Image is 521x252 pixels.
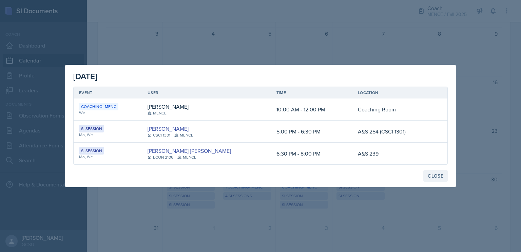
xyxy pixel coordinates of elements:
th: Time [271,87,352,98]
div: Close [428,173,443,179]
div: Coaching- MENC [79,103,118,110]
td: 6:30 PM - 8:00 PM [271,143,352,164]
div: MENCE [174,132,193,138]
div: Mo, We [79,132,137,138]
div: Mo, We [79,154,137,160]
td: A&S 239 [352,143,432,164]
div: SI Session [79,147,104,155]
div: ECON 2106 [148,154,173,160]
div: CSCI 1301 [148,132,170,138]
th: Event [74,87,142,98]
td: 10:00 AM - 12:00 PM [271,98,352,121]
a: [PERSON_NAME] [148,125,189,133]
div: [PERSON_NAME] [148,103,189,111]
div: SI Session [79,125,104,132]
th: User [142,87,271,98]
div: We [79,110,137,116]
td: A&S 254 (CSCI 1301) [352,121,432,143]
td: 5:00 PM - 6:30 PM [271,121,352,143]
div: MENCE [148,110,167,116]
button: Close [423,170,448,182]
td: Coaching Room [352,98,432,121]
a: [PERSON_NAME] [PERSON_NAME] [148,147,231,155]
th: Location [352,87,432,98]
div: [DATE] [73,70,448,83]
div: MENCE [177,154,196,160]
